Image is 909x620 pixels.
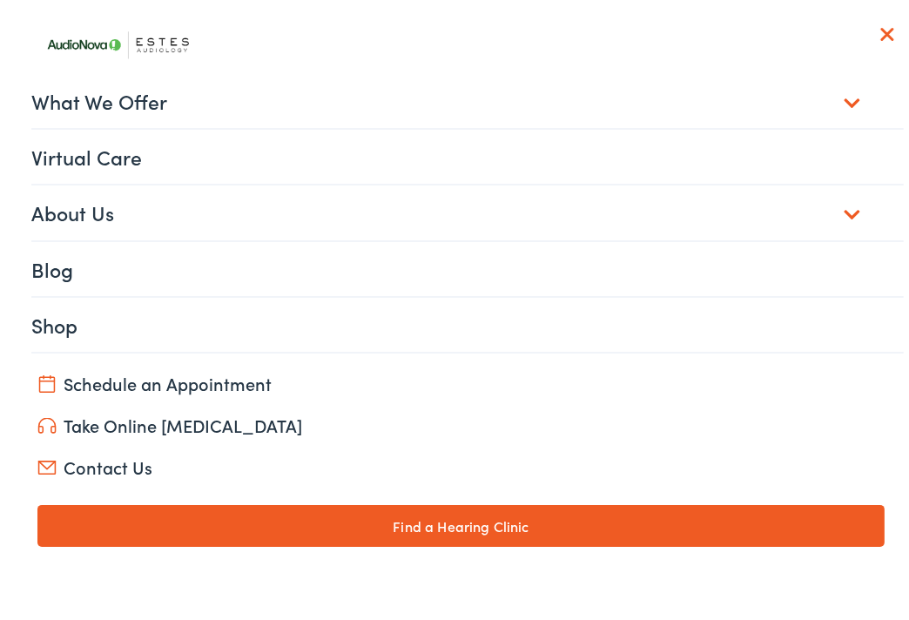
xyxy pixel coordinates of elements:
[31,125,904,179] a: Virtual Care
[37,367,885,391] a: Schedule an Appointment
[37,501,885,542] a: Find a Hearing Clinic
[37,414,57,430] img: utility icon
[31,293,904,347] a: Shop
[31,181,904,235] a: About Us
[37,371,57,388] img: utility icon
[37,457,57,471] img: utility icon
[37,450,885,475] a: Contact Us
[31,70,904,124] a: What We Offer
[31,238,904,292] a: Blog
[37,408,885,433] a: Take Online [MEDICAL_DATA]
